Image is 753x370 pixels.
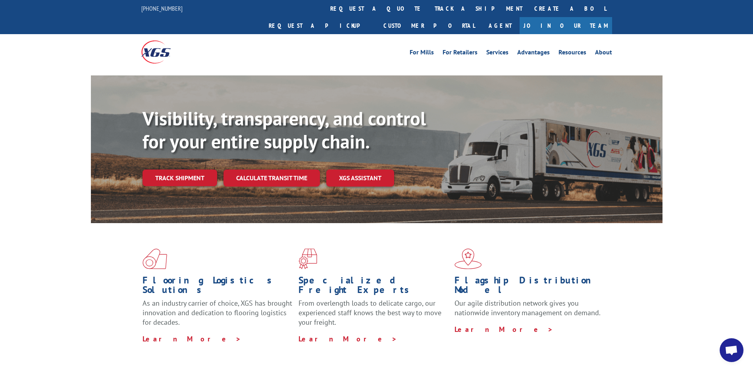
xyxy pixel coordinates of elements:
[143,106,426,154] b: Visibility, transparency, and control for your entire supply chain.
[143,249,167,269] img: xgs-icon-total-supply-chain-intelligence-red
[720,338,743,362] div: Open chat
[481,17,520,34] a: Agent
[141,4,183,12] a: [PHONE_NUMBER]
[558,49,586,58] a: Resources
[299,249,317,269] img: xgs-icon-focused-on-flooring-red
[454,299,601,317] span: Our agile distribution network gives you nationwide inventory management on demand.
[454,276,605,299] h1: Flagship Distribution Model
[595,49,612,58] a: About
[520,17,612,34] a: Join Our Team
[486,49,508,58] a: Services
[443,49,478,58] a: For Retailers
[143,170,217,186] a: Track shipment
[143,276,293,299] h1: Flooring Logistics Solutions
[263,17,377,34] a: Request a pickup
[299,334,397,343] a: Learn More >
[454,249,482,269] img: xgs-icon-flagship-distribution-model-red
[299,299,449,334] p: From overlength loads to delicate cargo, our experienced staff knows the best way to move your fr...
[143,334,241,343] a: Learn More >
[410,49,434,58] a: For Mills
[299,276,449,299] h1: Specialized Freight Experts
[454,325,553,334] a: Learn More >
[223,170,320,187] a: Calculate transit time
[377,17,481,34] a: Customer Portal
[517,49,550,58] a: Advantages
[326,170,394,187] a: XGS ASSISTANT
[143,299,292,327] span: As an industry carrier of choice, XGS has brought innovation and dedication to flooring logistics...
